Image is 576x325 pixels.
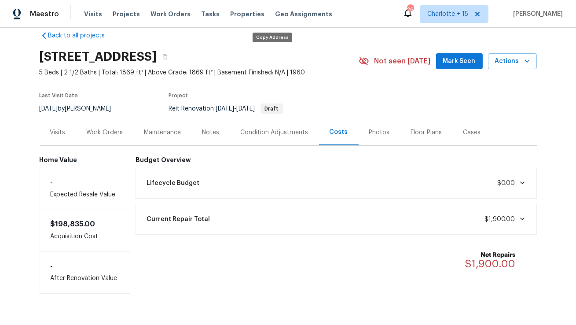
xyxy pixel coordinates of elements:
span: Charlotte + 15 [427,10,468,18]
div: Floor Plans [411,128,442,137]
span: Actions [495,56,530,67]
div: by [PERSON_NAME] [40,103,122,114]
span: $0.00 [498,180,515,186]
span: Mark Seen [443,56,476,67]
span: Work Orders [150,10,191,18]
span: $1,900.00 [465,259,516,269]
div: 261 [407,5,413,14]
span: - [216,106,255,112]
div: Condition Adjustments [241,128,308,137]
span: Properties [230,10,264,18]
span: Tasks [201,11,220,17]
span: Geo Assignments [275,10,332,18]
div: Notes [202,128,220,137]
span: Maestro [30,10,59,18]
h6: Home Value [40,156,131,163]
div: Expected Resale Value [40,168,131,210]
span: Lifecycle Budget [147,179,199,188]
span: Draft [261,106,282,111]
div: Work Orders [87,128,123,137]
h6: - [51,262,120,270]
h6: Budget Overview [136,156,537,163]
div: Visits [50,128,66,137]
h2: [STREET_ADDRESS] [40,52,157,61]
button: Actions [488,53,537,70]
span: $198,835.00 [51,221,95,228]
span: [PERSON_NAME] [510,10,563,18]
div: Acquisition Cost [40,210,131,251]
span: [DATE] [216,106,235,112]
div: Photos [369,128,390,137]
b: Net Repairs [465,251,516,259]
span: Current Repair Total [147,215,210,224]
span: [DATE] [237,106,255,112]
button: Mark Seen [436,53,483,70]
span: Not seen [DATE] [374,57,431,66]
div: After Renovation Value [40,251,131,294]
span: Visits [84,10,102,18]
span: Projects [113,10,140,18]
span: Project [169,93,188,98]
span: Last Visit Date [40,93,78,98]
span: [DATE] [40,106,58,112]
span: 5 Beds | 2 1/2 Baths | Total: 1869 ft² | Above Grade: 1869 ft² | Basement Finished: N/A | 1960 [40,68,359,77]
div: Cases [463,128,481,137]
div: Costs [330,128,348,137]
h6: - [51,179,120,186]
span: Reit Renovation [169,106,283,112]
a: Back to all projects [40,31,124,40]
div: Maintenance [144,128,181,137]
span: $1,900.00 [485,216,515,222]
